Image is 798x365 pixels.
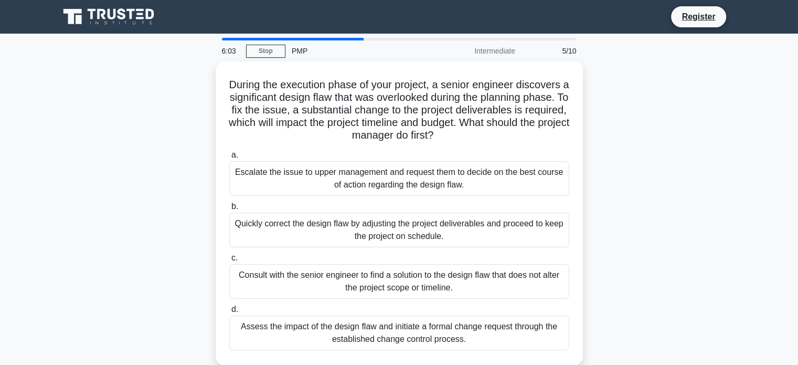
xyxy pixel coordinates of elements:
a: Register [675,10,721,23]
div: 6:03 [216,40,246,61]
a: Stop [246,45,285,58]
div: Quickly correct the design flaw by adjusting the project deliverables and proceed to keep the pro... [229,213,569,247]
h5: During the execution phase of your project, a senior engineer discovers a significant design flaw... [228,78,570,142]
div: 5/10 [522,40,583,61]
div: Escalate the issue to upper management and request them to decide on the best course of action re... [229,161,569,196]
span: d. [231,305,238,314]
div: Assess the impact of the design flaw and initiate a formal change request through the established... [229,316,569,350]
div: Consult with the senior engineer to find a solution to the design flaw that does not alter the pr... [229,264,569,299]
span: a. [231,150,238,159]
div: Intermediate [430,40,522,61]
span: b. [231,202,238,211]
span: c. [231,253,238,262]
div: PMP [285,40,430,61]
